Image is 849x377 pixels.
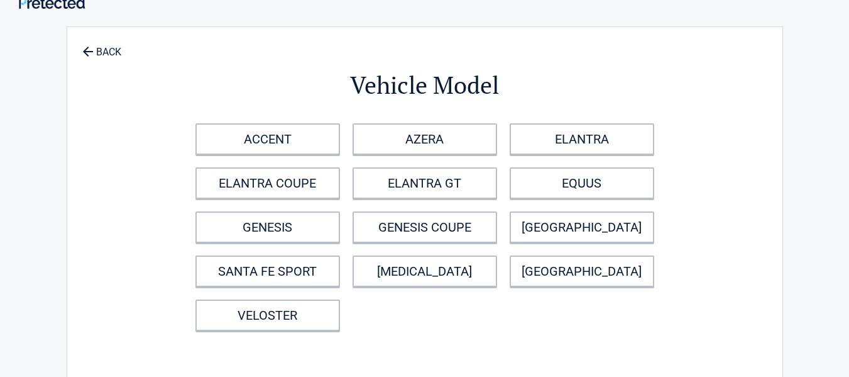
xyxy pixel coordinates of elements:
[353,123,497,155] a: AZERA
[353,211,497,243] a: GENESIS COUPE
[80,35,124,57] a: BACK
[353,256,497,287] a: [MEDICAL_DATA]
[195,211,340,243] a: GENESIS
[510,256,654,287] a: [GEOGRAPHIC_DATA]
[195,300,340,331] a: VELOSTER
[510,167,654,199] a: EQUUS
[195,256,340,287] a: SANTA FE SPORT
[195,167,340,199] a: ELANTRA COUPE
[510,123,654,155] a: ELANTRA
[510,211,654,243] a: [GEOGRAPHIC_DATA]
[195,123,340,155] a: ACCENT
[353,167,497,199] a: ELANTRA GT
[136,69,713,101] h2: Vehicle Model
